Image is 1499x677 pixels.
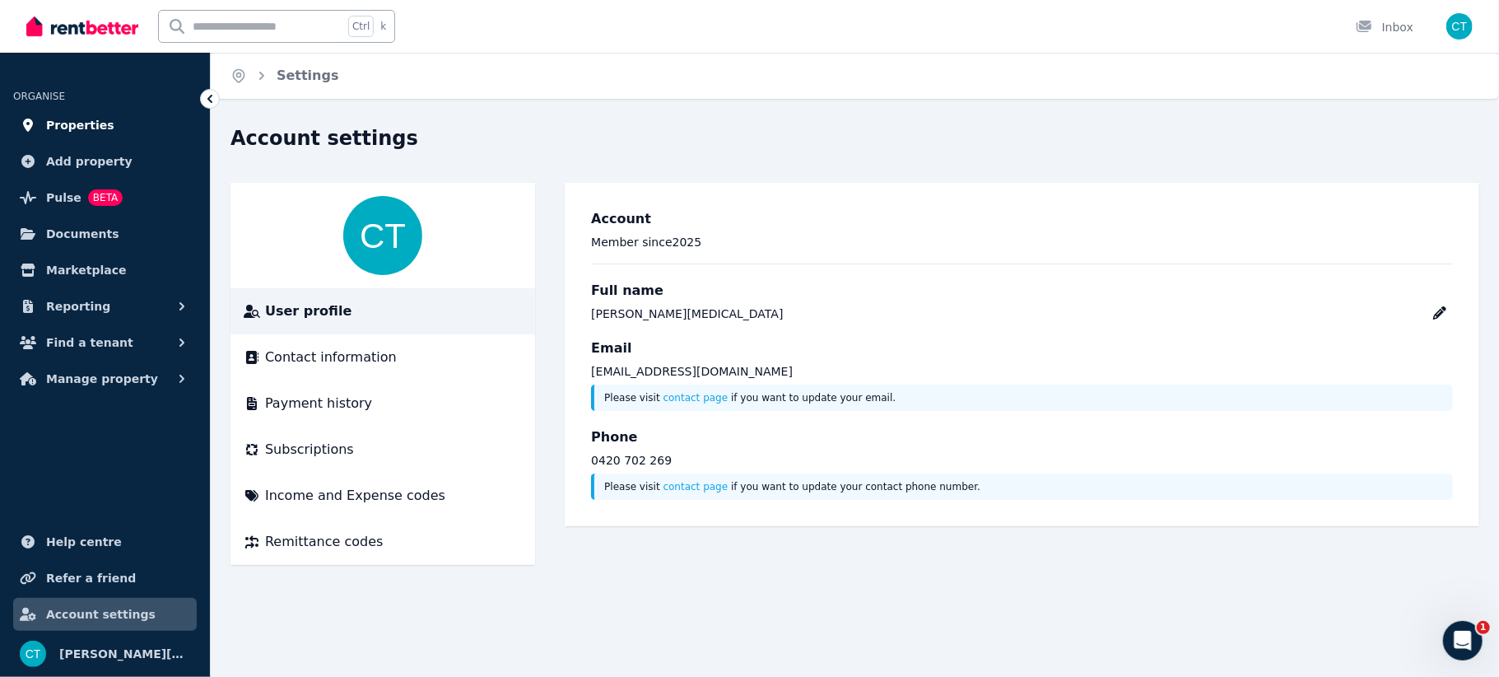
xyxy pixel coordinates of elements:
[13,326,197,359] button: Find a tenant
[265,440,354,460] span: Subscriptions
[13,290,197,323] button: Reporting
[46,260,126,280] span: Marketplace
[1477,621,1490,634] span: 1
[46,532,122,552] span: Help centre
[244,301,522,321] a: User profile
[591,209,1453,229] h3: Account
[1443,621,1483,661] iframe: Intercom live chat
[13,91,65,102] span: ORGANISE
[265,486,445,506] span: Income and Expense codes
[591,427,1453,447] h3: Phone
[13,181,197,214] a: PulseBETA
[604,480,1443,493] p: Please visit if you want to update your contact phone number.
[591,338,1453,358] h3: Email
[591,281,1453,301] h3: Full name
[13,362,197,395] button: Manage property
[663,392,729,404] a: contact page
[604,391,1443,404] p: Please visit if you want to update your email.
[13,525,197,558] a: Help centre
[230,125,418,152] h1: Account settings
[13,562,197,595] a: Refer a friend
[265,532,383,552] span: Remittance codes
[244,348,522,367] a: Contact information
[46,115,114,135] span: Properties
[591,306,783,322] div: [PERSON_NAME][MEDICAL_DATA]
[46,188,81,208] span: Pulse
[265,348,397,367] span: Contact information
[591,363,1453,380] p: [EMAIL_ADDRESS][DOMAIN_NAME]
[46,296,110,316] span: Reporting
[46,605,156,624] span: Account settings
[244,394,522,413] a: Payment history
[13,145,197,178] a: Add property
[13,109,197,142] a: Properties
[265,301,351,321] span: User profile
[13,217,197,250] a: Documents
[46,333,133,353] span: Find a tenant
[244,440,522,460] a: Subscriptions
[380,20,386,33] span: k
[663,481,729,493] a: contact page
[211,53,359,99] nav: Breadcrumb
[46,224,119,244] span: Documents
[1446,13,1473,40] img: Claire Tao
[46,152,133,171] span: Add property
[591,452,1453,469] p: 0420 702 269
[20,641,46,667] img: Claire Tao
[348,16,374,37] span: Ctrl
[26,14,138,39] img: RentBetter
[244,532,522,552] a: Remittance codes
[343,196,422,275] img: Claire Tao
[46,369,158,389] span: Manage property
[277,68,339,83] a: Settings
[265,394,372,413] span: Payment history
[59,644,190,664] span: [PERSON_NAME][MEDICAL_DATA]
[13,254,197,287] a: Marketplace
[46,568,136,588] span: Refer a friend
[13,598,197,631] a: Account settings
[591,234,1453,250] p: Member since 2025
[88,189,123,206] span: BETA
[244,486,522,506] a: Income and Expense codes
[1356,19,1413,35] div: Inbox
